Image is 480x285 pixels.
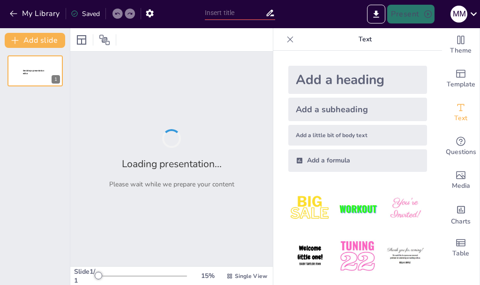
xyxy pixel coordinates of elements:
[442,163,480,197] div: Add images, graphics, shapes or video
[383,187,427,231] img: 3.jpeg
[205,6,266,20] input: Insert title
[452,248,469,259] span: Table
[336,234,379,278] img: 5.jpeg
[196,271,219,280] div: 15 %
[235,272,267,280] span: Single View
[383,234,427,278] img: 6.jpeg
[122,157,222,170] h2: Loading presentation...
[23,69,44,75] span: Sendsteps presentation editor
[288,125,427,146] div: Add a little bit of body text
[447,79,475,90] span: Template
[7,6,64,21] button: My Library
[288,234,332,278] img: 4.jpeg
[288,149,427,172] div: Add a formula
[5,33,65,48] button: Add slide
[452,181,470,191] span: Media
[442,130,480,163] div: Get real-time input from your audience
[442,62,480,96] div: Add ready made slides
[288,66,427,94] div: Add a heading
[442,231,480,265] div: Add a table
[288,98,427,121] div: Add a subheading
[446,147,476,157] span: Questions
[336,187,379,231] img: 2.jpeg
[71,9,100,18] div: Saved
[74,32,89,47] div: Layout
[442,28,480,62] div: Change the overall theme
[109,180,234,189] p: Please wait while we prepare your content
[288,187,332,231] img: 1.jpeg
[298,28,433,51] p: Text
[454,113,467,123] span: Text
[387,5,434,23] button: Present
[442,96,480,130] div: Add text boxes
[7,55,63,86] div: 1
[450,46,472,56] span: Theme
[74,267,97,285] div: Slide 1 / 1
[450,6,467,23] div: M M
[450,5,467,23] button: M M
[367,5,385,23] button: Export to PowerPoint
[442,197,480,231] div: Add charts and graphs
[99,34,110,46] span: Position
[52,75,60,84] div: 1
[451,216,471,227] span: Charts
